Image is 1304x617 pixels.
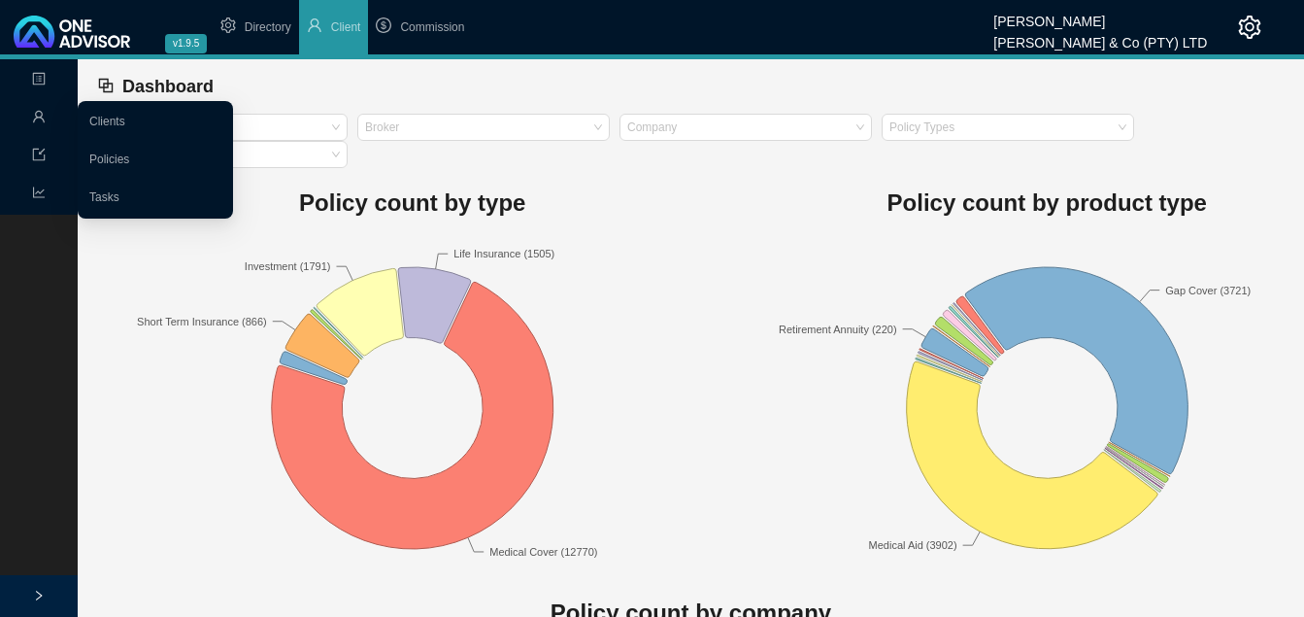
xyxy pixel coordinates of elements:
span: user [32,102,46,136]
span: Commission [400,20,464,34]
span: dollar [376,17,391,33]
span: Dashboard [122,77,214,96]
span: user [307,17,322,33]
text: Gap Cover (3721) [1165,285,1251,296]
div: [PERSON_NAME] [993,5,1207,26]
span: line-chart [32,178,46,212]
a: Policies [89,153,129,166]
text: Retirement Annuity (220) [779,324,897,335]
span: Directory [245,20,291,34]
span: block [97,77,115,94]
span: setting [1238,16,1261,39]
a: Tasks [89,190,119,204]
text: Medical Aid (3902) [868,540,956,552]
text: Medical Cover (12770) [489,546,597,558]
div: [PERSON_NAME] & Co (PTY) LTD [993,26,1207,48]
h1: Policy count by type [95,184,730,223]
img: 2df55531c6924b55f21c4cf5d4484680-logo-light.svg [14,16,130,48]
span: right [33,590,45,601]
text: Investment (1791) [245,260,331,272]
span: setting [220,17,236,33]
text: Short Term Insurance (866) [137,316,267,327]
span: profile [32,64,46,98]
span: import [32,140,46,174]
text: Life Insurance (1505) [453,248,554,259]
a: Clients [89,115,125,128]
span: v1.9.5 [165,34,207,53]
span: Client [331,20,361,34]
